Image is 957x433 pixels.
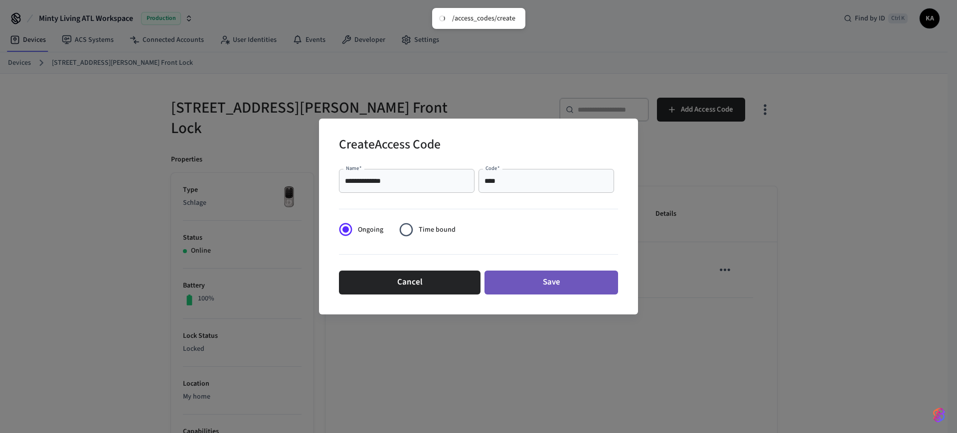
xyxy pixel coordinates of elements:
[933,407,945,423] img: SeamLogoGradient.69752ec5.svg
[339,131,441,161] h2: Create Access Code
[484,271,618,294] button: Save
[346,164,362,172] label: Name
[419,225,456,235] span: Time bound
[452,14,515,23] div: /access_codes/create
[485,164,500,172] label: Code
[339,271,480,294] button: Cancel
[358,225,383,235] span: Ongoing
